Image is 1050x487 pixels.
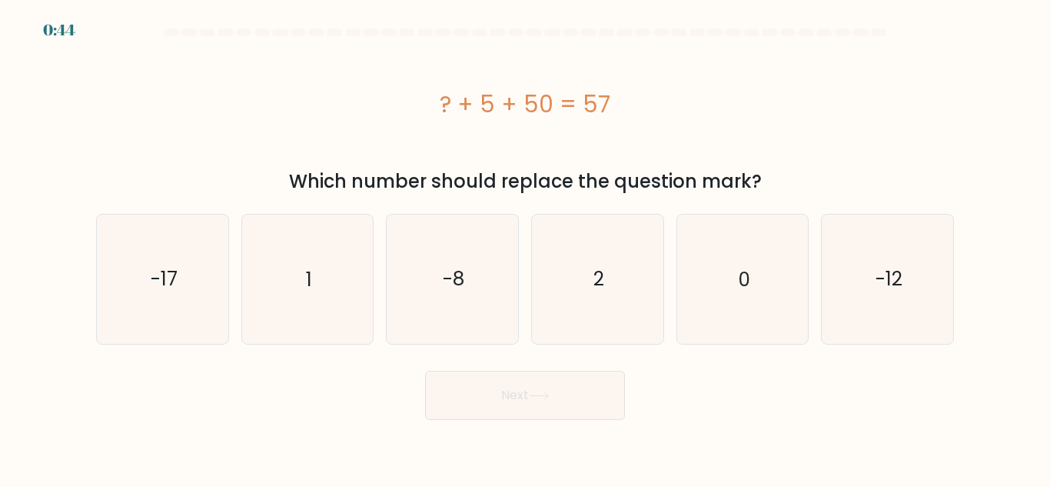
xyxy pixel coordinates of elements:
div: 0:44 [43,18,75,42]
div: ? + 5 + 50 = 57 [96,87,954,122]
button: Next [425,371,625,420]
text: 1 [306,265,312,292]
text: -8 [443,265,464,292]
text: 0 [738,265,750,292]
text: -12 [876,265,902,292]
text: -17 [150,265,177,292]
text: 2 [593,265,604,292]
div: Which number should replace the question mark? [105,168,945,195]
